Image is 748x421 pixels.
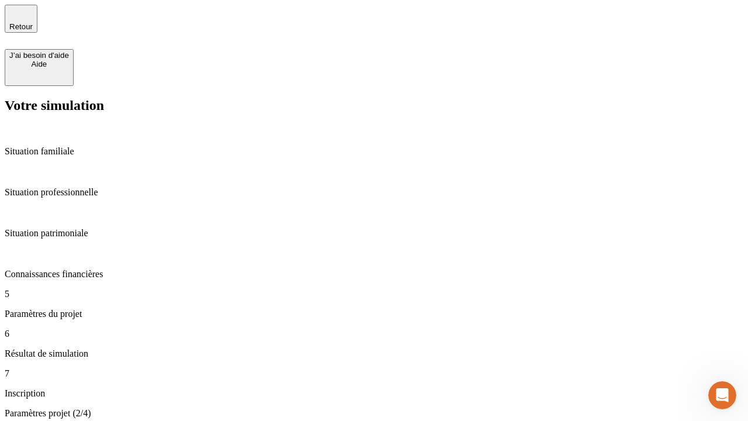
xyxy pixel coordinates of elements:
[5,5,37,33] button: Retour
[5,146,743,157] p: Situation familiale
[5,98,743,113] h2: Votre simulation
[5,388,743,399] p: Inscription
[5,329,743,339] p: 6
[5,408,743,419] p: Paramètres projet (2/4)
[5,348,743,359] p: Résultat de simulation
[5,309,743,319] p: Paramètres du projet
[5,49,74,86] button: J’ai besoin d'aideAide
[9,22,33,31] span: Retour
[5,228,743,239] p: Situation patrimoniale
[5,187,743,198] p: Situation professionnelle
[5,289,743,299] p: 5
[5,269,743,279] p: Connaissances financières
[9,51,69,60] div: J’ai besoin d'aide
[9,60,69,68] div: Aide
[5,368,743,379] p: 7
[708,381,736,409] iframe: Intercom live chat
